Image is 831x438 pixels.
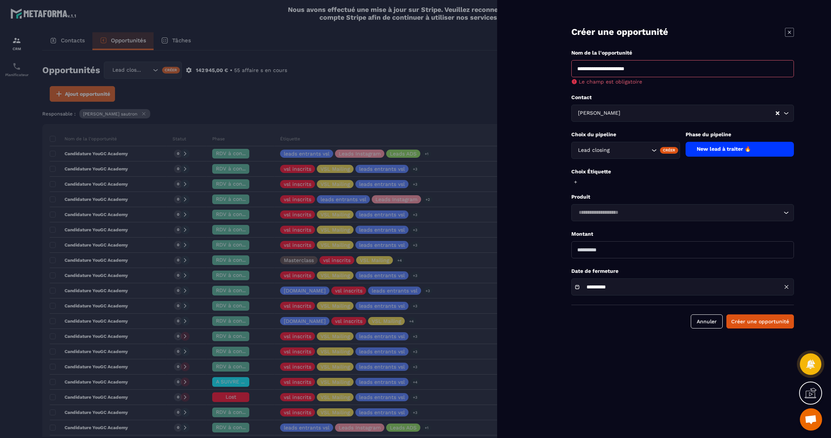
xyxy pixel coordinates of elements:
[576,109,622,117] span: [PERSON_NAME]
[571,204,794,221] div: Search for option
[576,209,782,217] input: Search for option
[776,111,779,116] button: Clear Selected
[576,146,611,154] span: Lead closing
[611,146,650,154] input: Search for option
[622,109,775,117] input: Search for option
[571,131,680,138] p: Choix du pipeline
[571,142,680,159] div: Search for option
[686,131,794,138] p: Phase du pipeline
[571,268,794,275] p: Date de fermeture
[660,147,678,154] div: Créer
[691,314,723,328] button: Annuler
[571,105,794,122] div: Search for option
[571,231,794,238] p: Montant
[800,408,822,431] a: Ouvrir le chat
[579,79,642,85] span: Le champ est obligatoire
[571,94,794,101] p: Contact
[571,49,794,56] p: Nom de la l'opportunité
[571,26,668,38] p: Créer une opportunité
[726,314,794,328] button: Créer une opportunité
[571,168,794,175] p: Choix Étiquette
[571,193,794,200] p: Produit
